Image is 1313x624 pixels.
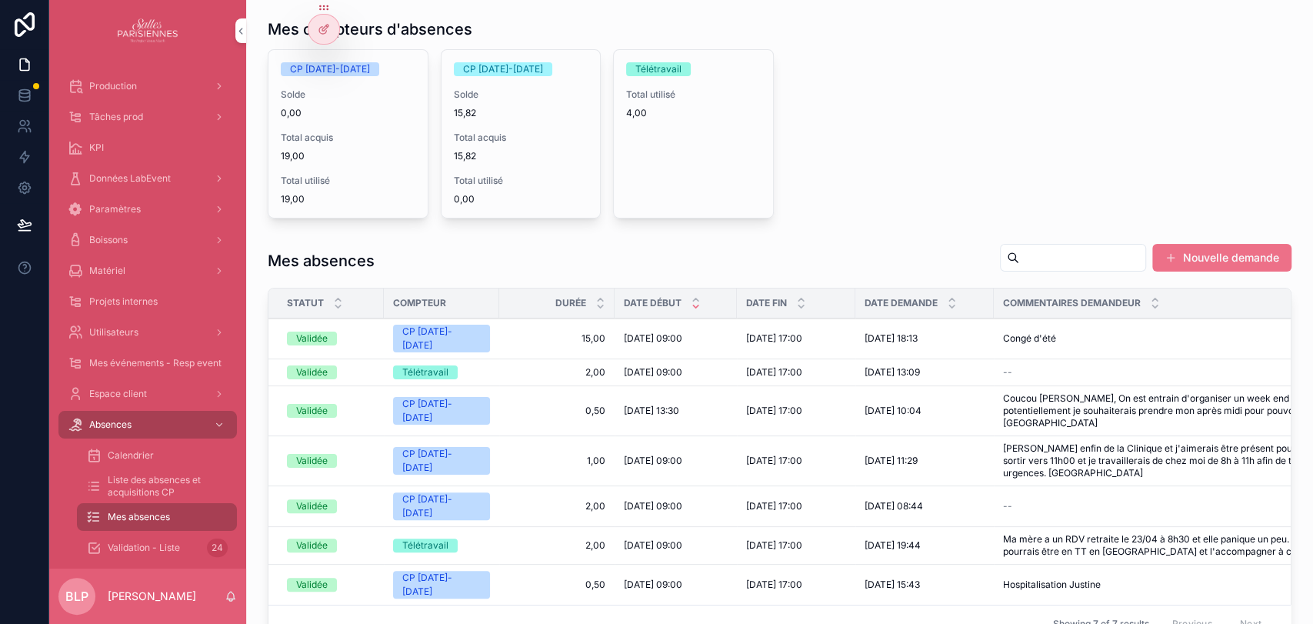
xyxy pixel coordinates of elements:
span: Compteur [393,297,446,309]
div: scrollable content [49,62,246,569]
span: Date fin [746,297,787,309]
a: Utilisateurs [58,319,237,346]
a: Mes absences [77,503,237,531]
a: Validation - Liste24 [77,534,237,562]
span: [DATE] 09:00 [624,539,682,552]
span: Total acquis [454,132,588,144]
a: KPI [58,134,237,162]
button: Nouvelle demande [1152,244,1291,272]
div: Télétravail [635,62,681,76]
span: Utilisateurs [89,326,138,339]
div: CP [DATE]-[DATE] [402,571,481,599]
div: Validée [296,404,328,418]
span: [DATE] 09:00 [624,366,682,379]
div: Validée [296,454,328,468]
p: [PERSON_NAME] [108,589,196,604]
span: [DATE] 17:00 [746,539,802,552]
span: Espace client [89,388,147,400]
div: Validée [296,365,328,379]
div: CP [DATE]-[DATE] [402,492,481,520]
span: 0,50 [508,579,605,591]
span: [DATE] 08:44 [865,500,923,512]
a: Boissons [58,226,237,254]
span: Validation - Liste [108,542,180,554]
a: Matériel [58,257,237,285]
h1: Mes compteurs d'absences [268,18,472,40]
a: Mes événements - Resp event [58,349,237,377]
span: [DATE] 17:00 [746,366,802,379]
span: Congé d'été [1003,332,1056,345]
span: 15,82 [454,107,588,119]
div: CP [DATE]-[DATE] [402,447,481,475]
span: Matériel [89,265,125,277]
a: Liste des absences et acquisitions CP [77,472,237,500]
span: Date début [624,297,681,309]
span: [DATE] 09:00 [624,455,682,467]
span: 15,82 [454,150,588,162]
span: [DATE] 10:04 [865,405,921,417]
span: Commentaires demandeur [1003,297,1141,309]
div: Validée [296,499,328,513]
span: Solde [454,88,588,101]
span: Production [89,80,137,92]
a: Paramètres [58,195,237,223]
span: 0,50 [508,405,605,417]
span: Paramètres [89,203,141,215]
span: Total utilisé [281,175,415,187]
div: Télétravail [402,365,448,379]
span: [DATE] 11:29 [865,455,918,467]
span: [DATE] 13:09 [865,366,920,379]
div: Validée [296,539,328,552]
span: [DATE] 09:00 [624,332,682,345]
span: 15,00 [508,332,605,345]
div: CP [DATE]-[DATE] [402,397,481,425]
span: Statut [287,297,324,309]
span: [DATE] 13:30 [624,405,679,417]
span: 19,00 [281,193,415,205]
span: Total acquis [281,132,415,144]
span: Durée [555,297,586,309]
span: [DATE] 09:00 [624,579,682,591]
span: 4,00 [626,107,761,119]
span: 2,00 [508,539,605,552]
span: 2,00 [508,366,605,379]
a: Tâches prod [58,103,237,131]
span: Projets internes [89,295,158,308]
h1: Mes absences [268,250,375,272]
span: [DATE] 09:00 [624,500,682,512]
span: [DATE] 18:13 [865,332,918,345]
span: [DATE] 17:00 [746,405,802,417]
div: CP [DATE]-[DATE] [463,62,543,76]
span: Total utilisé [626,88,761,101]
span: Total utilisé [454,175,588,187]
span: 0,00 [454,193,588,205]
span: Absences [89,419,132,431]
span: BLP [65,587,88,606]
span: -- [1003,500,1012,512]
img: App logo [118,18,178,43]
span: [DATE] 15:43 [865,579,920,591]
a: Absences [58,411,237,439]
div: CP [DATE]-[DATE] [402,325,481,352]
span: [DATE] 17:00 [746,455,802,467]
span: [DATE] 17:00 [746,579,802,591]
span: [DATE] 17:00 [746,500,802,512]
a: Calendrier [77,442,237,469]
span: 1,00 [508,455,605,467]
span: 2,00 [508,500,605,512]
div: Télétravail [402,539,448,552]
a: Données LabEvent [58,165,237,192]
span: Mes événements - Resp event [89,357,222,369]
span: [DATE] 19:44 [865,539,921,552]
a: Projets internes [58,288,237,315]
span: 0,00 [281,107,415,119]
span: KPI [89,142,104,154]
span: Tâches prod [89,111,143,123]
a: Espace client [58,380,237,408]
div: Validée [296,332,328,345]
div: Validée [296,578,328,592]
span: Mes absences [108,511,170,523]
div: 24 [207,539,228,557]
span: Solde [281,88,415,101]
